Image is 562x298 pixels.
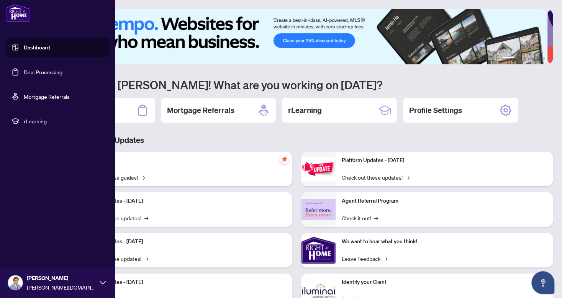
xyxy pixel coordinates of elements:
[8,275,23,290] img: Profile Icon
[342,156,547,165] p: Platform Updates - [DATE]
[524,57,527,60] button: 3
[40,9,547,64] img: Slide 0
[374,214,378,222] span: →
[24,44,50,51] a: Dashboard
[383,254,387,263] span: →
[80,278,286,287] p: Platform Updates - [DATE]
[80,237,286,246] p: Platform Updates - [DATE]
[536,57,539,60] button: 5
[144,254,148,263] span: →
[24,93,70,100] a: Mortgage Referrals
[342,214,378,222] a: Check it out!→
[40,135,553,146] h3: Brokerage & Industry Updates
[342,237,547,246] p: We want to hear what you think!
[24,69,62,75] a: Deal Processing
[6,4,30,22] img: logo
[502,57,514,60] button: 1
[167,105,234,116] h2: Mortgage Referrals
[40,77,553,92] h1: Welcome back [PERSON_NAME]! What are you working on [DATE]?
[342,254,387,263] a: Leave Feedback→
[288,105,322,116] h2: rLearning
[301,157,336,181] img: Platform Updates - June 23, 2025
[24,117,103,125] span: rLearning
[530,57,533,60] button: 4
[518,57,521,60] button: 2
[301,233,336,267] img: We want to hear what you think!
[406,173,410,182] span: →
[27,283,96,291] span: [PERSON_NAME][DOMAIN_NAME][EMAIL_ADDRESS][DOMAIN_NAME]
[342,278,547,287] p: Identify your Client
[301,199,336,220] img: Agent Referral Program
[27,274,96,282] span: [PERSON_NAME]
[542,57,545,60] button: 6
[342,173,410,182] a: Check out these updates!→
[342,197,547,205] p: Agent Referral Program
[141,173,145,182] span: →
[531,271,554,294] button: Open asap
[144,214,148,222] span: →
[280,155,289,164] span: pushpin
[80,156,286,165] p: Self-Help
[80,197,286,205] p: Platform Updates - [DATE]
[409,105,462,116] h2: Profile Settings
